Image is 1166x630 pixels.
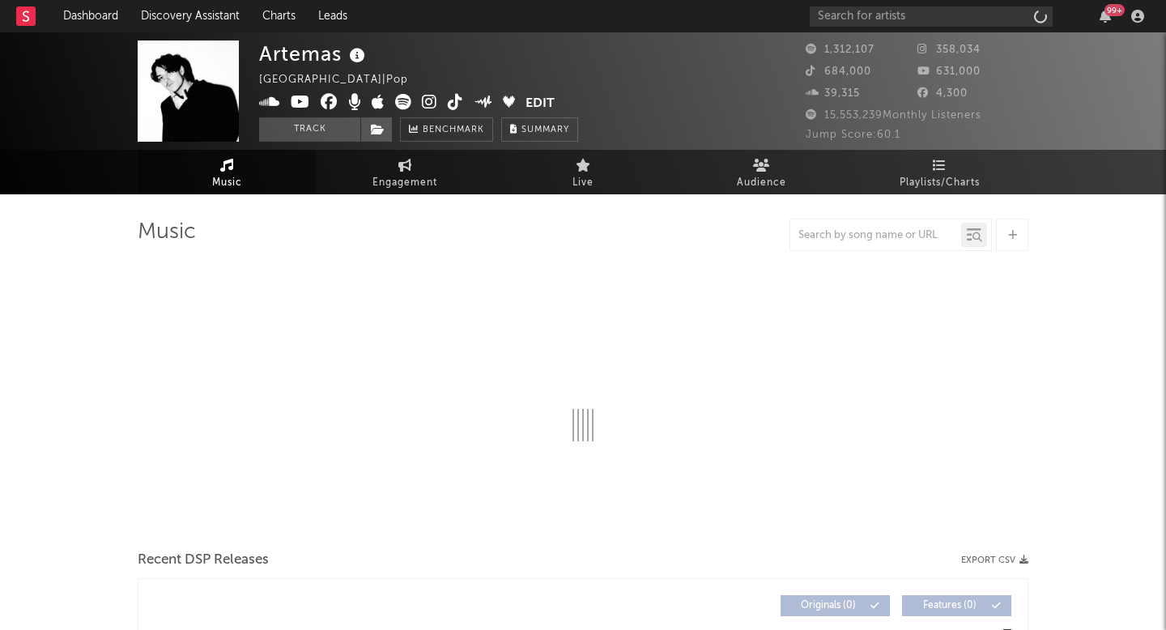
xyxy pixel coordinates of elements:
button: Track [259,117,360,142]
a: Benchmark [400,117,493,142]
span: 631,000 [917,66,981,77]
span: Features ( 0 ) [913,601,987,611]
span: Recent DSP Releases [138,551,269,570]
button: Edit [526,94,555,114]
span: 15,553,239 Monthly Listeners [806,110,981,121]
button: Features(0) [902,595,1011,616]
a: Playlists/Charts [850,150,1028,194]
button: Summary [501,117,578,142]
button: Originals(0) [781,595,890,616]
span: 39,315 [806,88,860,99]
input: Search for artists [810,6,1053,27]
span: Music [212,173,242,193]
a: Engagement [316,150,494,194]
span: Engagement [372,173,437,193]
span: Playlists/Charts [900,173,980,193]
a: Music [138,150,316,194]
span: 684,000 [806,66,871,77]
span: 1,312,107 [806,45,874,55]
span: Audience [737,173,786,193]
a: Live [494,150,672,194]
span: Originals ( 0 ) [791,601,866,611]
div: Artemas [259,40,369,67]
span: 4,300 [917,88,968,99]
button: Export CSV [961,556,1028,565]
div: [GEOGRAPHIC_DATA] | Pop [259,70,427,90]
div: 99 + [1104,4,1125,16]
span: Benchmark [423,121,484,140]
button: 99+ [1100,10,1111,23]
span: Summary [521,126,569,134]
span: 358,034 [917,45,981,55]
a: Audience [672,150,850,194]
input: Search by song name or URL [790,229,961,242]
span: Live [572,173,594,193]
span: Jump Score: 60.1 [806,130,900,140]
